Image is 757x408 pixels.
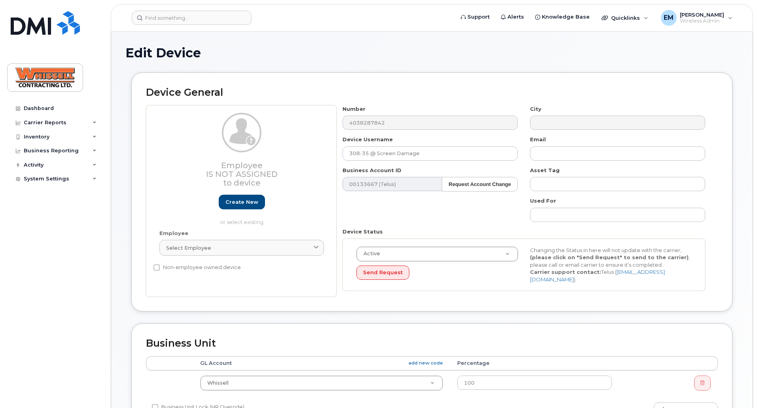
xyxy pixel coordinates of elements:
a: Select employee [159,240,324,256]
a: [EMAIL_ADDRESS][DOMAIN_NAME] [530,269,665,283]
label: Employee [159,230,188,237]
span: Whissell [207,380,229,386]
label: City [530,105,541,113]
label: Asset Tag [530,167,560,174]
p: or select existing [159,218,324,226]
h2: Business Unit [146,338,718,349]
span: Active [359,250,380,257]
strong: Carrier support contact: [530,269,601,275]
a: Whissell [201,376,443,390]
strong: (please click on "Send Request" to send to the carrier) [530,254,689,260]
button: Request Account Change [442,177,518,192]
strong: Request Account Change [449,181,511,187]
h3: Employee [159,161,324,187]
span: Select employee [166,244,211,252]
th: GL Account [193,356,450,370]
label: Business Account ID [343,167,401,174]
label: Device Status [343,228,383,235]
a: Create new [219,195,265,209]
h1: Edit Device [125,46,738,60]
label: Email [530,136,546,143]
input: Non-employee owned device [153,264,160,271]
span: to device [223,178,261,188]
label: Number [343,105,365,113]
h2: Device General [146,87,718,98]
button: Send Request [356,266,409,280]
label: Device Username [343,136,393,143]
th: Percentage [450,356,619,370]
a: add new code [409,360,443,366]
div: Changing the Status in here will not update with the carrier, , please call or email carrier to e... [524,247,698,283]
span: Is not assigned [206,169,278,179]
label: Used For [530,197,556,205]
label: Non-employee owned device [153,263,241,272]
a: Active [357,247,518,261]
